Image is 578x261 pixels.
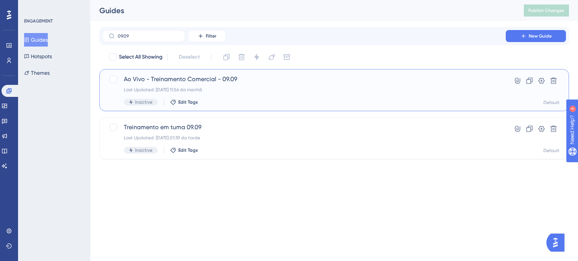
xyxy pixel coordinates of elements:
[124,123,484,132] span: Treinamento em tuma 09.09
[118,33,179,39] input: Search
[135,99,152,105] span: Inactive
[18,2,47,11] span: Need Help?
[178,147,198,153] span: Edit Tags
[24,50,52,63] button: Hotspots
[124,135,484,141] div: Last Updated: [DATE] 01:39 da tarde
[529,33,552,39] span: New Guide
[24,66,50,80] button: Themes
[179,53,200,62] span: Deselect
[135,147,152,153] span: Inactive
[170,99,198,105] button: Edit Tags
[124,87,484,93] div: Last Updated: [DATE] 11:56 da manhã
[506,30,566,42] button: New Guide
[178,99,198,105] span: Edit Tags
[52,4,55,10] div: 4
[24,33,48,47] button: Guides
[24,18,53,24] div: ENGAGEMENT
[188,30,226,42] button: Filter
[99,5,505,16] div: Guides
[543,148,560,154] div: Default
[543,100,560,106] div: Default
[172,50,207,64] button: Deselect
[119,53,163,62] span: Select All Showing
[124,75,484,84] span: Ao Vivo - Treinamento Comercial - 09.09
[206,33,216,39] span: Filter
[524,5,569,17] button: Publish Changes
[528,8,564,14] span: Publish Changes
[546,231,569,254] iframe: UserGuiding AI Assistant Launcher
[170,147,198,153] button: Edit Tags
